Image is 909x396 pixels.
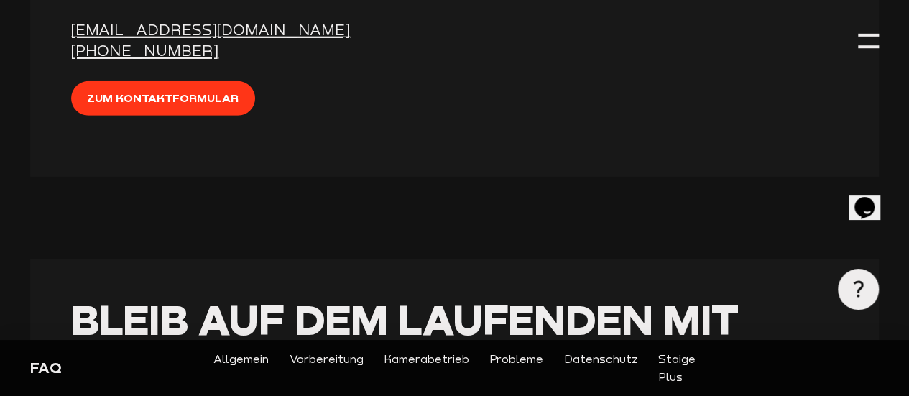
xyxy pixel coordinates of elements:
span: Newsletter_ [288,335,601,385]
a: Probleme [489,350,543,386]
span: Bleib auf dem Laufenden mit unserem [71,294,739,385]
a: [EMAIL_ADDRESS][DOMAIN_NAME] [71,22,350,38]
span: Zum Kontaktformular [87,89,239,107]
a: Datenschutz [563,350,637,386]
a: Staige Plus [658,350,696,386]
a: Allgemein [213,350,269,386]
a: Kamerabetrieb [384,350,469,386]
a: Zum Kontaktformular [71,81,254,116]
div: FAQ [30,358,231,378]
iframe: chat widget [849,177,895,220]
a: Vorbereitung [290,350,364,386]
a: [PHONE_NUMBER] [71,42,218,59]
